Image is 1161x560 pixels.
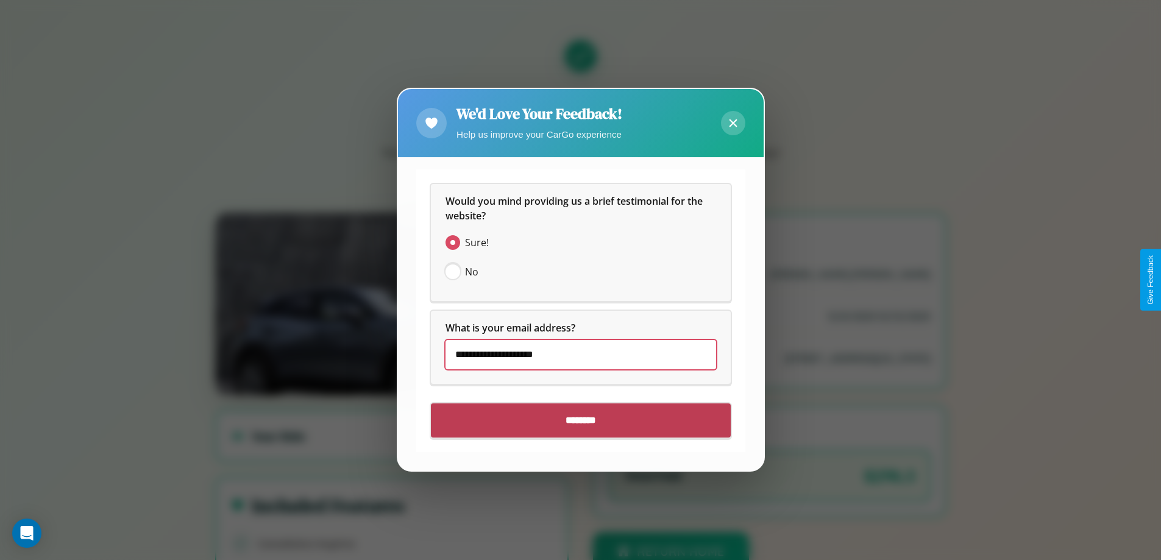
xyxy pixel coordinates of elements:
[465,265,478,280] span: No
[456,126,622,143] p: Help us improve your CarGo experience
[465,236,489,250] span: Sure!
[12,519,41,548] div: Open Intercom Messenger
[446,195,705,223] span: Would you mind providing us a brief testimonial for the website?
[1146,255,1155,305] div: Give Feedback
[446,322,575,335] span: What is your email address?
[456,104,622,124] h2: We'd Love Your Feedback!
